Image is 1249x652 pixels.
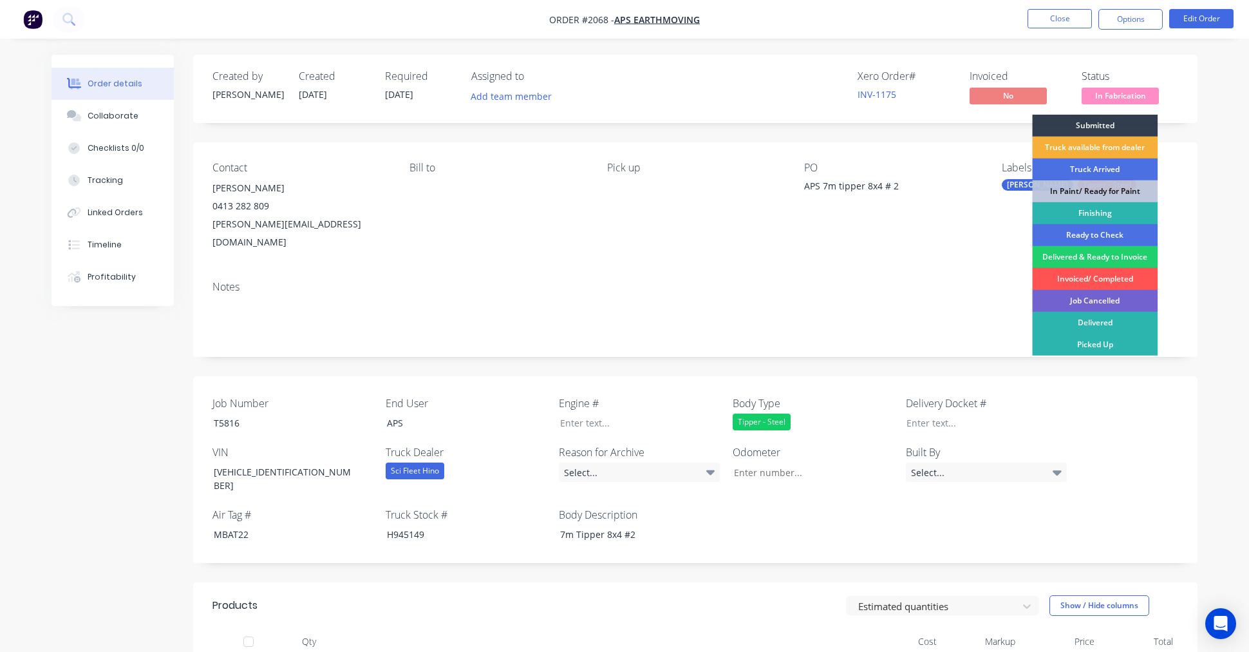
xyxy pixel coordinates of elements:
[1032,180,1158,202] div: In Paint/ Ready for Paint
[471,70,600,82] div: Assigned to
[804,179,965,197] div: APS 7m tipper 8x4 # 2
[858,70,954,82] div: Xero Order #
[1082,88,1159,107] button: In Fabrication
[212,598,258,613] div: Products
[733,445,894,460] label: Odometer
[733,414,791,430] div: Tipper - Steel
[386,507,547,523] label: Truck Stock #
[385,70,456,82] div: Required
[906,396,1067,411] label: Delivery Docket #
[559,396,720,411] label: Engine #
[550,525,711,544] div: 7m Tipper 8x4 #2
[1002,162,1178,174] div: Labels
[1032,115,1158,137] div: Submitted
[1082,70,1178,82] div: Status
[88,110,138,122] div: Collaborate
[23,10,42,29] img: Factory
[723,463,893,482] input: Enter number...
[1032,137,1158,158] div: Truck available from dealer
[299,88,327,101] span: [DATE]
[203,525,364,544] div: MBAT22
[1032,268,1158,290] div: Invoiced/ Completed
[1032,246,1158,268] div: Delivered & Ready to Invoice
[52,229,174,261] button: Timeline
[52,164,174,197] button: Tracking
[1032,290,1158,312] div: Job Cancelled
[970,88,1047,104] span: No
[212,88,283,101] div: [PERSON_NAME]
[1082,88,1159,104] span: In Fabrication
[88,271,136,283] div: Profitability
[607,162,784,174] div: Pick up
[464,88,559,105] button: Add team member
[52,100,174,132] button: Collaborate
[88,175,123,186] div: Tracking
[212,215,389,251] div: [PERSON_NAME][EMAIL_ADDRESS][DOMAIN_NAME]
[1032,202,1158,224] div: Finishing
[212,507,373,523] label: Air Tag #
[906,445,1067,460] label: Built By
[386,396,547,411] label: End User
[559,507,720,523] label: Body Description
[88,239,122,251] div: Timeline
[52,68,174,100] button: Order details
[203,414,364,432] div: T5816
[212,281,1178,293] div: Notes
[1205,608,1236,639] div: Open Intercom Messenger
[471,88,559,105] button: Add team member
[559,445,720,460] label: Reason for Archive
[385,88,413,101] span: [DATE]
[906,463,1067,482] div: Select...
[88,207,143,218] div: Linked Orders
[1098,9,1163,30] button: Options
[52,261,174,293] button: Profitability
[1169,9,1234,28] button: Edit Order
[212,179,389,251] div: [PERSON_NAME]0413 282 809[PERSON_NAME][EMAIL_ADDRESS][DOMAIN_NAME]
[1032,334,1158,356] div: Picked Up
[1028,9,1092,28] button: Close
[299,70,370,82] div: Created
[52,132,174,164] button: Checklists 0/0
[212,445,373,460] label: VIN
[1032,312,1158,334] div: Delivered
[203,463,364,495] div: [VEHICLE_IDENTIFICATION_NUMBER]
[212,70,283,82] div: Created by
[1032,224,1158,246] div: Ready to Check
[88,78,142,90] div: Order details
[212,396,373,411] label: Job Number
[614,14,700,26] a: APS Earthmoving
[386,463,444,479] div: Sci Fleet Hino
[212,197,389,215] div: 0413 282 809
[733,396,894,411] label: Body Type
[1002,179,1073,191] div: [PERSON_NAME]
[212,179,389,197] div: [PERSON_NAME]
[858,88,896,101] a: INV-1175
[970,70,1066,82] div: Invoiced
[377,414,538,432] div: APS
[549,14,614,26] span: Order #2068 -
[386,445,547,460] label: Truck Dealer
[52,197,174,229] button: Linked Orders
[88,142,144,154] div: Checklists 0/0
[409,162,586,174] div: Bill to
[212,162,389,174] div: Contact
[377,525,538,544] div: H945149
[804,162,981,174] div: PO
[1049,595,1149,616] button: Show / Hide columns
[1032,158,1158,180] div: Truck Arrived
[559,463,720,482] div: Select...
